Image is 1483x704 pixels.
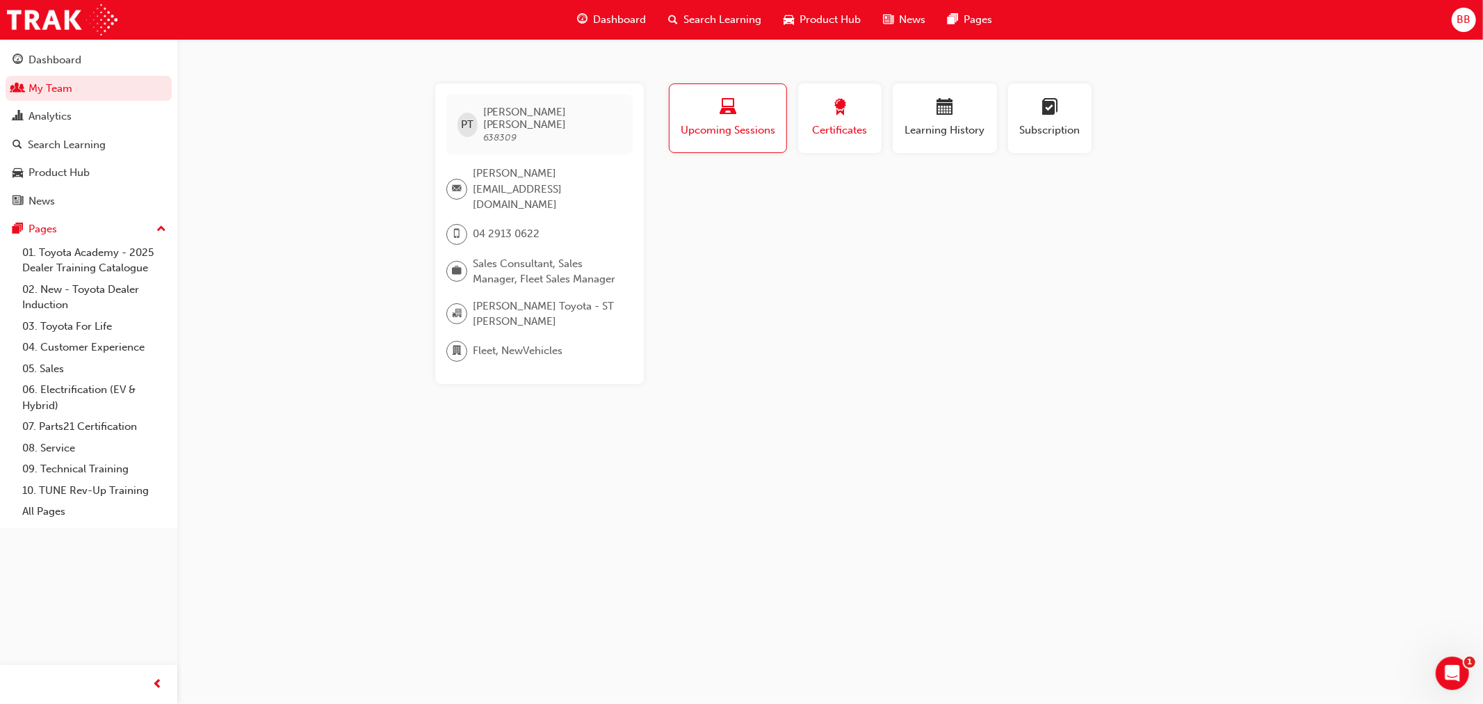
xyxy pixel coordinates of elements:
[17,379,172,416] a: 06. Electrification (EV & Hybrid)
[7,4,117,35] img: Trak
[883,11,893,29] span: news-icon
[29,165,90,181] div: Product Hub
[13,167,23,179] span: car-icon
[1019,122,1081,138] span: Subscription
[452,225,462,243] span: mobile-icon
[6,47,172,73] a: Dashboard
[6,189,172,214] a: News
[657,6,772,34] a: search-iconSearch Learning
[6,216,172,242] button: Pages
[17,480,172,502] a: 10. TUNE Rev-Up Training
[452,180,462,198] span: email-icon
[1457,12,1470,28] span: BB
[772,6,872,34] a: car-iconProduct Hub
[683,12,761,28] span: Search Learning
[893,83,997,153] button: Learning History
[669,83,787,153] button: Upcoming Sessions
[593,12,646,28] span: Dashboard
[948,11,958,29] span: pages-icon
[473,256,622,287] span: Sales Consultant, Sales Manager, Fleet Sales Manager
[17,458,172,480] a: 09. Technical Training
[473,298,622,330] span: [PERSON_NAME] Toyota - ST [PERSON_NAME]
[452,262,462,280] span: briefcase-icon
[800,12,861,28] span: Product Hub
[17,358,172,380] a: 05. Sales
[566,6,657,34] a: guage-iconDashboard
[452,342,462,360] span: department-icon
[6,76,172,102] a: My Team
[6,104,172,129] a: Analytics
[452,305,462,323] span: organisation-icon
[577,11,587,29] span: guage-icon
[17,416,172,438] a: 07. Parts21 Certification
[937,6,1003,34] a: pages-iconPages
[29,221,57,237] div: Pages
[29,193,55,209] div: News
[798,83,882,153] button: Certificates
[156,221,166,239] span: up-icon
[17,337,172,358] a: 04. Customer Experience
[1008,83,1092,153] button: Subscription
[903,122,987,138] span: Learning History
[17,438,172,459] a: 08. Service
[13,54,23,67] span: guage-icon
[668,11,678,29] span: search-icon
[1436,657,1469,690] iframe: Intercom live chat
[6,132,172,158] a: Search Learning
[153,676,163,694] span: prev-icon
[17,316,172,337] a: 03. Toyota For Life
[473,166,622,213] span: [PERSON_NAME][EMAIL_ADDRESS][DOMAIN_NAME]
[832,99,848,118] span: award-icon
[29,109,72,125] div: Analytics
[17,501,172,522] a: All Pages
[680,122,776,138] span: Upcoming Sessions
[17,279,172,316] a: 02. New - Toyota Dealer Induction
[872,6,937,34] a: news-iconNews
[964,12,992,28] span: Pages
[1452,8,1476,32] button: BB
[28,137,106,153] div: Search Learning
[13,83,23,95] span: people-icon
[483,106,622,131] span: [PERSON_NAME] [PERSON_NAME]
[6,45,172,216] button: DashboardMy TeamAnalyticsSearch LearningProduct HubNews
[784,11,794,29] span: car-icon
[899,12,925,28] span: News
[473,226,540,242] span: 04 2913 0622
[29,52,81,68] div: Dashboard
[1464,657,1475,668] span: 1
[6,160,172,186] a: Product Hub
[461,117,473,133] span: PT
[1042,99,1058,118] span: learningplan-icon
[809,122,871,138] span: Certificates
[13,111,23,123] span: chart-icon
[13,139,22,152] span: search-icon
[720,99,736,118] span: laptop-icon
[937,99,953,118] span: calendar-icon
[17,242,172,279] a: 01. Toyota Academy - 2025 Dealer Training Catalogue
[13,195,23,208] span: news-icon
[13,223,23,236] span: pages-icon
[473,343,562,359] span: Fleet, NewVehicles
[483,131,517,143] span: 638309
